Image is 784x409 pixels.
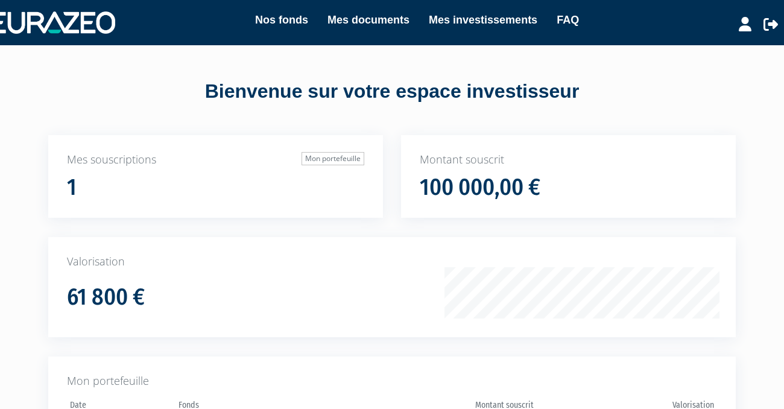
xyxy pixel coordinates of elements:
a: Mes investissements [429,11,537,28]
h1: 1 [67,175,77,200]
a: Mes documents [327,11,409,28]
a: FAQ [557,11,579,28]
p: Valorisation [67,254,717,270]
p: Mes souscriptions [67,152,364,168]
a: Nos fonds [255,11,308,28]
p: Mon portefeuille [67,373,717,389]
h1: 100 000,00 € [420,175,540,200]
h1: 61 800 € [67,285,145,310]
div: Bienvenue sur votre espace investisseur [9,78,775,106]
p: Montant souscrit [420,152,717,168]
a: Mon portefeuille [302,152,364,165]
